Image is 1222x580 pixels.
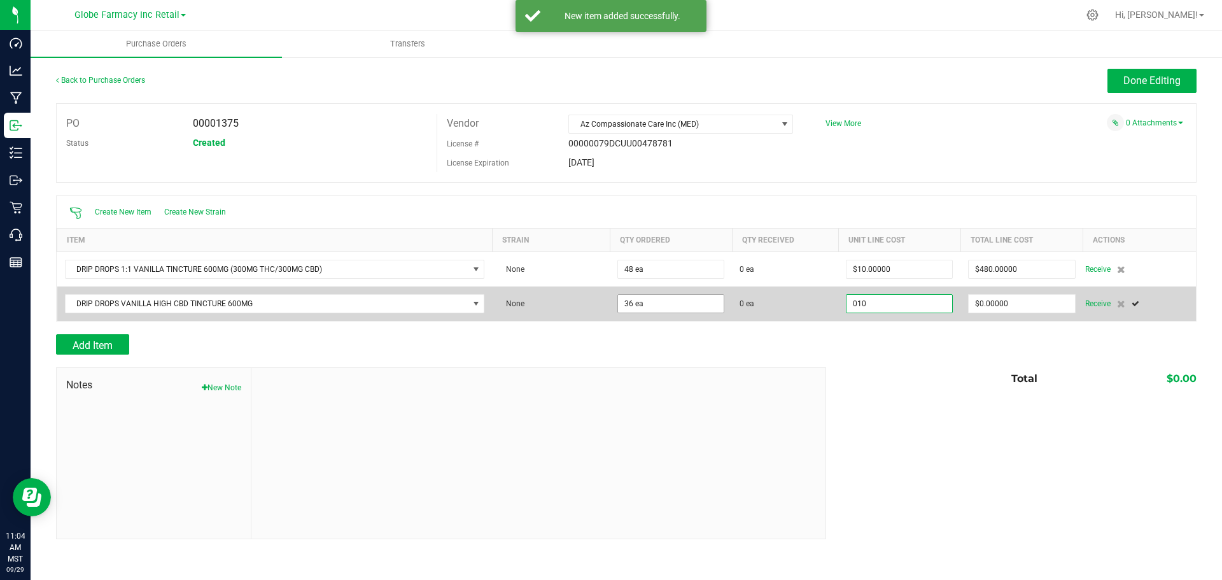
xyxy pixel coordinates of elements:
span: Purchase Orders [109,38,204,50]
div: New item added successfully. [547,10,697,22]
span: Transfers [373,38,442,50]
span: Total [1011,372,1037,385]
span: Notes [66,378,241,393]
span: Attach a document [1107,114,1124,131]
span: Receive [1085,296,1111,311]
inline-svg: Analytics [10,64,22,77]
span: Scan packages to receive [69,207,82,220]
span: Az Compassionate Care Inc (MED) [569,115,776,133]
span: $0.00 [1167,372,1197,385]
th: Qty Ordered [610,228,732,251]
span: Receive [1085,262,1111,277]
span: Created [193,138,225,148]
label: License # [447,134,479,153]
button: Add Item [56,334,129,355]
span: [DATE] [568,157,594,167]
inline-svg: Outbound [10,174,22,187]
input: $0.00000 [969,295,1074,313]
span: DRIP DROPS 1:1 VANILLA TINCTURE 600MG (300MG THC/300MG CBD) [66,260,468,278]
span: Hi, [PERSON_NAME]! [1115,10,1198,20]
inline-svg: Reports [10,256,22,269]
inline-svg: Retail [10,201,22,214]
a: View More [825,119,861,128]
input: $0.00000 [846,260,952,278]
span: Create New Strain [164,208,226,216]
inline-svg: Call Center [10,229,22,241]
a: Transfers [282,31,533,57]
th: Actions [1083,228,1196,251]
label: PO [66,114,80,133]
div: Manage settings [1085,9,1100,21]
input: 0 ea [618,260,724,278]
input: $0.00000 [846,295,952,313]
inline-svg: Inbound [10,119,22,132]
input: 0 ea [618,295,724,313]
th: Item [57,228,493,251]
inline-svg: Manufacturing [10,92,22,104]
th: Total Line Cost [960,228,1083,251]
span: Create New Item [95,208,151,216]
label: Vendor [447,114,479,133]
span: None [500,265,524,274]
th: Unit Line Cost [838,228,960,251]
span: Add Item [73,339,113,351]
label: License Expiration [447,157,509,169]
span: None [500,299,524,308]
button: Done Editing [1107,69,1197,93]
label: Status [66,134,88,153]
th: Qty Received [732,228,838,251]
span: Globe Farmacy Inc Retail [74,10,179,20]
th: Strain [492,228,610,251]
span: NO DATA FOUND [65,260,485,279]
inline-svg: Inventory [10,146,22,159]
inline-svg: Dashboard [10,37,22,50]
iframe: Resource center [13,478,51,516]
span: DRIP DROPS VANILLA HIGH CBD TINCTURE 600MG [66,295,468,313]
span: 0 ea [740,264,754,275]
input: $0.00000 [969,260,1074,278]
span: 00000079DCUU00478781 [568,138,673,148]
a: Back to Purchase Orders [56,76,145,85]
span: 00001375 [193,117,239,129]
a: Purchase Orders [31,31,282,57]
p: 11:04 AM MST [6,530,25,565]
button: New Note [202,382,241,393]
a: 0 Attachments [1126,118,1183,127]
span: 0 ea [740,298,754,309]
span: Done Editing [1123,74,1181,87]
p: 09/29 [6,565,25,574]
